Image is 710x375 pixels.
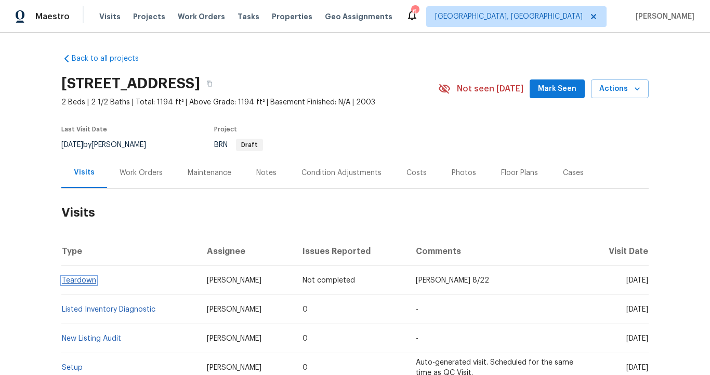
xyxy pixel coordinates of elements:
[626,277,648,284] span: [DATE]
[626,364,648,371] span: [DATE]
[207,364,261,371] span: [PERSON_NAME]
[256,168,277,178] div: Notes
[452,168,476,178] div: Photos
[406,168,427,178] div: Costs
[120,168,163,178] div: Work Orders
[62,335,121,342] a: New Listing Audit
[303,364,308,371] span: 0
[199,237,294,266] th: Assignee
[626,335,648,342] span: [DATE]
[61,237,199,266] th: Type
[178,11,225,22] span: Work Orders
[214,126,237,132] span: Project
[237,142,262,148] span: Draft
[207,335,261,342] span: [PERSON_NAME]
[294,237,408,266] th: Issues Reported
[599,83,640,96] span: Actions
[416,306,418,313] span: -
[591,79,649,99] button: Actions
[74,167,95,178] div: Visits
[133,11,165,22] span: Projects
[272,11,312,22] span: Properties
[301,168,382,178] div: Condition Adjustments
[62,364,83,371] a: Setup
[61,78,200,89] h2: [STREET_ADDRESS]
[457,84,523,94] span: Not seen [DATE]
[62,277,96,284] a: Teardown
[207,277,261,284] span: [PERSON_NAME]
[325,11,392,22] span: Geo Assignments
[207,306,261,313] span: [PERSON_NAME]
[563,168,584,178] div: Cases
[99,11,121,22] span: Visits
[61,53,161,64] a: Back to all projects
[188,168,231,178] div: Maintenance
[61,189,649,237] h2: Visits
[538,83,576,96] span: Mark Seen
[530,79,585,99] button: Mark Seen
[501,168,538,178] div: Floor Plans
[61,139,159,151] div: by [PERSON_NAME]
[62,306,155,313] a: Listed Inventory Diagnostic
[61,97,438,108] span: 2 Beds | 2 1/2 Baths | Total: 1194 ft² | Above Grade: 1194 ft² | Basement Finished: N/A | 2003
[407,237,584,266] th: Comments
[200,74,219,93] button: Copy Address
[303,306,308,313] span: 0
[214,141,263,149] span: BRN
[416,277,489,284] span: [PERSON_NAME] 8/22
[584,237,649,266] th: Visit Date
[61,141,83,149] span: [DATE]
[238,13,259,20] span: Tasks
[303,335,308,342] span: 0
[435,11,583,22] span: [GEOGRAPHIC_DATA], [GEOGRAPHIC_DATA]
[632,11,694,22] span: [PERSON_NAME]
[35,11,70,22] span: Maestro
[61,126,107,132] span: Last Visit Date
[416,335,418,342] span: -
[626,306,648,313] span: [DATE]
[303,277,355,284] span: Not completed
[411,6,418,17] div: 6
